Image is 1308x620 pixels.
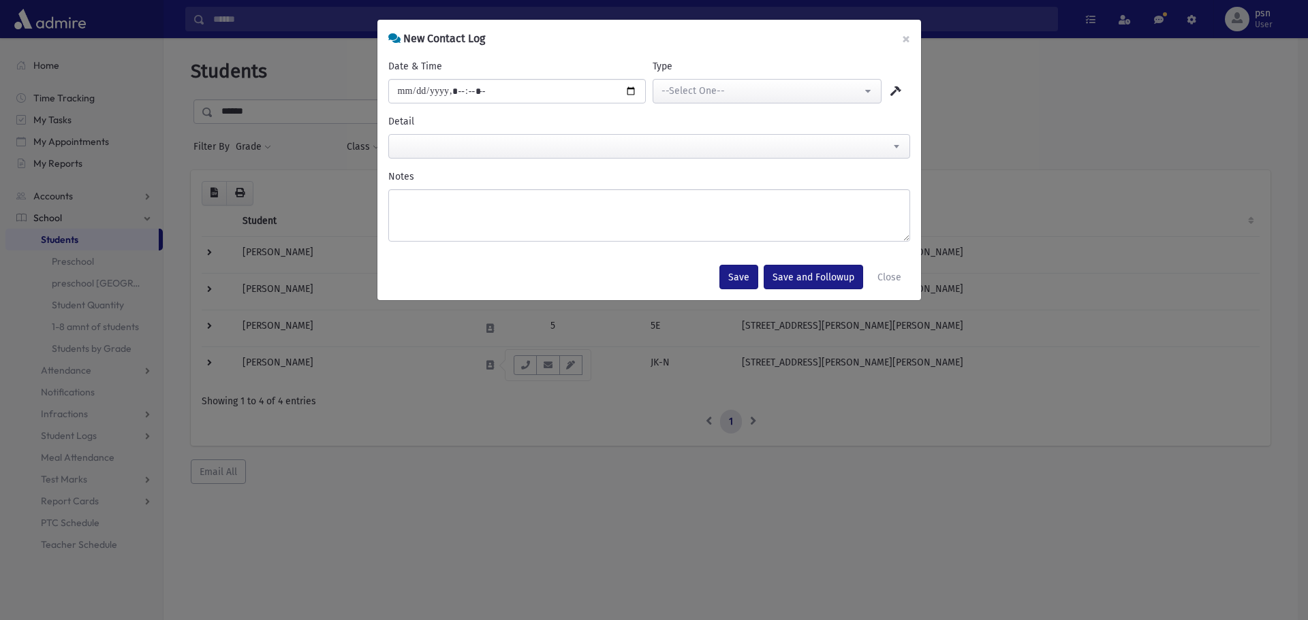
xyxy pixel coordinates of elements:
button: Save [719,265,758,289]
button: Close [869,265,910,289]
label: Detail [388,114,414,129]
div: --Select One-- [661,84,862,98]
label: Date & Time [388,59,442,74]
label: Notes [388,169,414,184]
button: --Select One-- [653,79,882,103]
button: Save and Followup [764,265,863,289]
h6: New Contact Log [388,31,485,47]
button: × [891,20,921,58]
label: Type [653,59,672,74]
